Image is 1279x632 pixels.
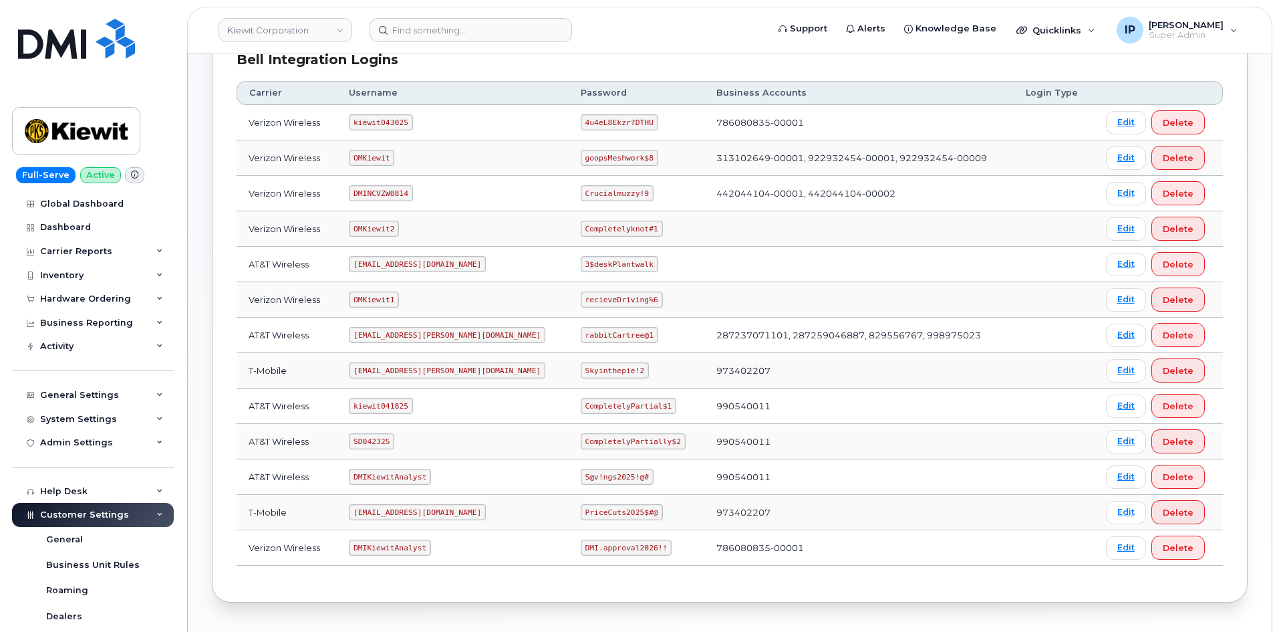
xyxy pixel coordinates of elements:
td: 786080835-00001 [704,105,1014,140]
td: Verizon Wireless [237,282,337,318]
span: Delete [1163,116,1193,129]
a: Edit [1106,359,1146,383]
code: OMKiewit2 [349,221,399,237]
td: 990540011 [704,459,1014,495]
div: Ione Partin [1107,17,1247,43]
a: Edit [1106,465,1146,489]
code: 4u4eL8Ekzr?DTHU [581,114,658,130]
td: 786080835-00001 [704,530,1014,566]
code: OMKiewit1 [349,292,399,308]
button: Delete [1151,252,1205,276]
code: S@v!ngs2025!@# [581,469,654,485]
code: CompletelyPartially$2 [581,433,686,449]
code: DMIKiewitAnalyst [349,469,431,485]
th: Password [569,81,704,105]
td: T-Mobile [237,495,337,530]
td: 973402207 [704,495,1014,530]
td: AT&T Wireless [237,318,337,353]
code: DMINCVZW0814 [349,185,412,201]
button: Delete [1151,536,1205,560]
button: Delete [1151,146,1205,170]
td: AT&T Wireless [237,247,337,282]
span: Knowledge Base [915,22,996,35]
td: Verizon Wireless [237,530,337,566]
th: Business Accounts [704,81,1014,105]
td: AT&T Wireless [237,459,337,495]
td: 973402207 [704,353,1014,389]
span: Delete [1163,294,1193,306]
code: rabbitCartree@1 [581,327,658,343]
code: [EMAIL_ADDRESS][DOMAIN_NAME] [349,504,486,520]
div: Quicklinks [1007,17,1105,43]
div: Bell Integration Logins [237,50,1223,70]
span: Delete [1163,223,1193,235]
code: Crucialmuzzy!9 [581,185,654,201]
span: Delete [1163,329,1193,342]
code: Skyinthepie!2 [581,362,649,379]
code: goopsMeshwork$8 [581,150,658,166]
td: 313102649-00001, 922932454-00001, 922932454-00009 [704,140,1014,176]
code: 3$deskPlantwalk [581,256,658,272]
td: 442044104-00001, 442044104-00002 [704,176,1014,211]
code: kiewit041825 [349,398,412,414]
a: Edit [1106,324,1146,347]
a: Edit [1106,253,1146,276]
span: Delete [1163,435,1193,448]
button: Delete [1151,465,1205,489]
code: PriceCuts2025$#@ [581,504,663,520]
code: [EMAIL_ADDRESS][PERSON_NAME][DOMAIN_NAME] [349,362,545,379]
span: Quicklinks [1032,25,1081,35]
button: Delete [1151,394,1205,418]
button: Delete [1151,429,1205,453]
code: [EMAIL_ADDRESS][DOMAIN_NAME] [349,256,486,272]
code: Completelyknot#1 [581,221,663,237]
span: Delete [1163,364,1193,377]
span: IP [1125,22,1135,38]
button: Delete [1151,358,1205,383]
a: Alerts [837,15,895,42]
span: Delete [1163,152,1193,165]
span: Alerts [857,22,885,35]
code: [EMAIL_ADDRESS][PERSON_NAME][DOMAIN_NAME] [349,327,545,343]
td: Verizon Wireless [237,105,337,140]
button: Delete [1151,500,1205,524]
button: Delete [1151,217,1205,241]
span: Delete [1163,400,1193,413]
th: Username [337,81,569,105]
a: Support [769,15,837,42]
button: Delete [1151,181,1205,205]
span: Delete [1163,471,1193,484]
code: OMKiewit [349,150,394,166]
button: Delete [1151,288,1205,312]
code: SD042325 [349,433,394,449]
a: Edit [1106,288,1146,312]
td: Verizon Wireless [237,140,337,176]
td: AT&T Wireless [237,389,337,424]
iframe: Messenger Launcher [1221,574,1269,622]
a: Edit [1106,430,1146,453]
input: Find something... [370,18,572,42]
span: Delete [1163,258,1193,271]
td: Verizon Wireless [237,211,337,247]
span: [PERSON_NAME] [1149,19,1224,30]
th: Login Type [1014,81,1094,105]
code: DMI.approval2026!! [581,540,672,556]
a: Edit [1106,146,1146,170]
a: Edit [1106,111,1146,134]
span: Delete [1163,506,1193,519]
td: AT&T Wireless [237,424,337,459]
span: Delete [1163,542,1193,554]
td: Verizon Wireless [237,176,337,211]
button: Delete [1151,323,1205,347]
span: Super Admin [1149,30,1224,41]
a: Edit [1106,536,1146,560]
td: T-Mobile [237,353,337,389]
a: Edit [1106,217,1146,241]
span: Delete [1163,187,1193,200]
a: Edit [1106,501,1146,524]
code: CompletelyPartial$1 [581,398,676,414]
td: 990540011 [704,424,1014,459]
td: 287237071101, 287259046887, 829556767, 998975023 [704,318,1014,353]
a: Edit [1106,395,1146,418]
code: kiewit043025 [349,114,412,130]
